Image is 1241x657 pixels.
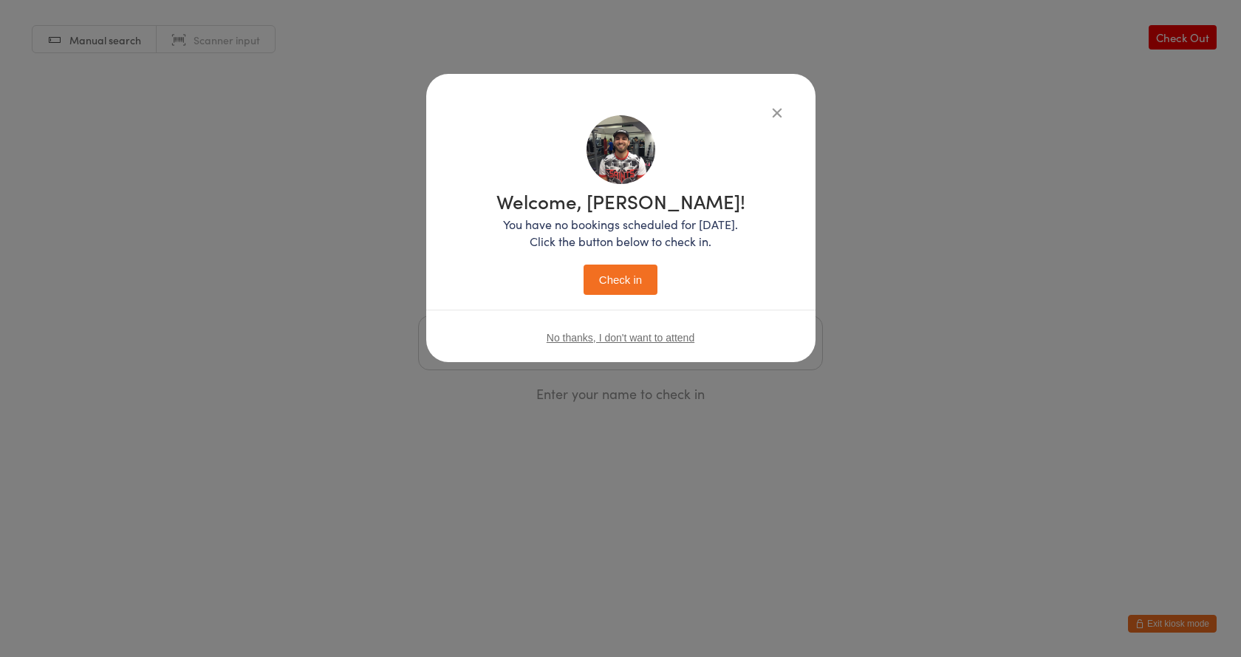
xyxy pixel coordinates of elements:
button: No thanks, I don't want to attend [547,332,694,344]
h1: Welcome, [PERSON_NAME]! [496,191,745,211]
button: Check in [584,265,657,295]
img: image1720429038.png [587,115,655,184]
p: You have no bookings scheduled for [DATE]. Click the button below to check in. [496,216,745,250]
